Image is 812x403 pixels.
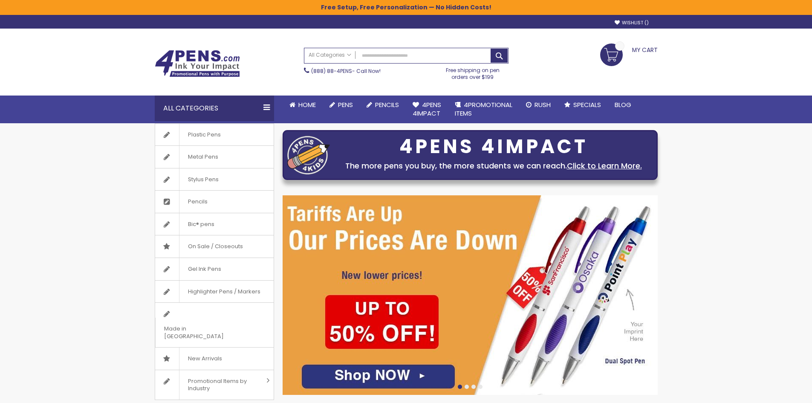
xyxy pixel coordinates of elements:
a: Made in [GEOGRAPHIC_DATA] [155,303,274,347]
a: 4PROMOTIONALITEMS [448,96,519,123]
img: four_pen_logo.png [287,136,330,174]
span: Pencils [179,191,216,213]
span: Rush [535,100,551,109]
a: Gel Ink Pens [155,258,274,280]
span: Highlighter Pens / Markers [179,281,269,303]
a: All Categories [304,48,355,62]
span: Blog [615,100,631,109]
span: Pens [338,100,353,109]
a: Specials [558,96,608,114]
span: New Arrivals [179,348,231,370]
span: Metal Pens [179,146,227,168]
a: Blog [608,96,638,114]
a: Click to Learn More. [567,160,642,171]
span: Promotional Items by Industry [179,370,263,400]
a: New Arrivals [155,348,274,370]
a: 4Pens4impact [406,96,448,123]
a: On Sale / Closeouts [155,235,274,258]
span: Specials [573,100,601,109]
span: Pencils [375,100,399,109]
a: Bic® pens [155,213,274,235]
span: Made in [GEOGRAPHIC_DATA] [155,318,252,347]
span: Gel Ink Pens [179,258,230,280]
a: Stylus Pens [155,168,274,191]
a: Home [283,96,323,114]
div: Free shipping on pen orders over $199 [437,64,509,81]
a: Plastic Pens [155,124,274,146]
span: Bic® pens [179,213,223,235]
span: - Call Now! [311,67,381,75]
a: Promotional Items by Industry [155,370,274,400]
span: All Categories [309,52,351,58]
span: 4PROMOTIONAL ITEMS [455,100,512,118]
span: On Sale / Closeouts [179,235,251,258]
a: Pens [323,96,360,114]
a: Wishlist [615,20,649,26]
div: All Categories [155,96,274,121]
a: Highlighter Pens / Markers [155,281,274,303]
a: (888) 88-4PENS [311,67,352,75]
a: Metal Pens [155,146,274,168]
img: /cheap-promotional-products.html [283,195,658,395]
img: 4Pens Custom Pens and Promotional Products [155,50,240,77]
a: Rush [519,96,558,114]
div: 4PENS 4IMPACT [334,138,653,156]
a: Pencils [155,191,274,213]
div: The more pens you buy, the more students we can reach. [334,160,653,172]
span: Stylus Pens [179,168,227,191]
span: Home [298,100,316,109]
span: Plastic Pens [179,124,229,146]
a: Pencils [360,96,406,114]
span: 4Pens 4impact [413,100,441,118]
